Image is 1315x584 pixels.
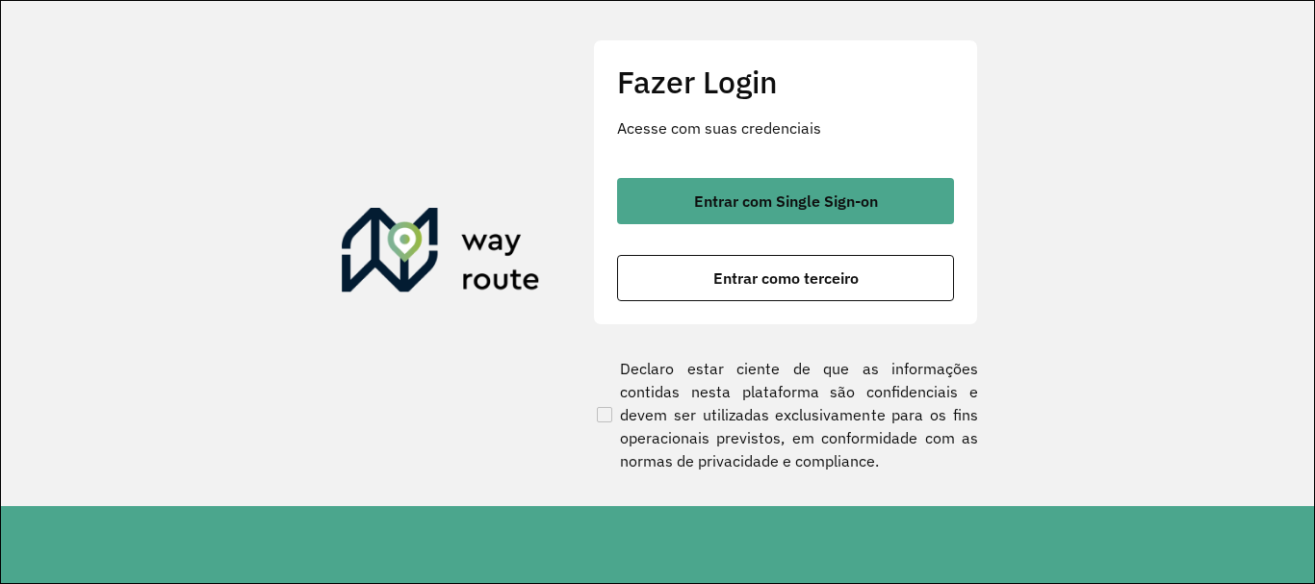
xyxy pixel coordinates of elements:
button: button [617,255,954,301]
p: Acesse com suas credenciais [617,116,954,140]
label: Declaro estar ciente de que as informações contidas nesta plataforma são confidenciais e devem se... [593,357,978,472]
h2: Fazer Login [617,63,954,100]
span: Entrar como terceiro [713,270,859,286]
img: Roteirizador AmbevTech [342,208,540,300]
button: button [617,178,954,224]
span: Entrar com Single Sign-on [694,193,878,209]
